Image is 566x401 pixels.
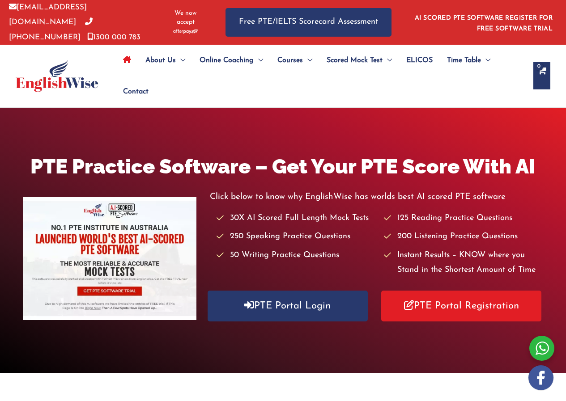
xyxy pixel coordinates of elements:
[383,45,392,76] span: Menu Toggle
[176,45,185,76] span: Menu Toggle
[168,9,203,27] span: We now accept
[440,45,498,76] a: Time TableMenu Toggle
[173,29,198,34] img: Afterpay-Logo
[217,211,376,226] li: 30X AI Scored Full Length Mock Tests
[138,45,192,76] a: About UsMenu Toggle
[384,229,543,244] li: 200 Listening Practice Questions
[254,45,263,76] span: Menu Toggle
[533,62,550,89] a: View Shopping Cart, empty
[116,45,524,107] nav: Site Navigation: Main Menu
[319,45,399,76] a: Scored Mock TestMenu Toggle
[87,34,140,41] a: 1300 000 783
[210,190,544,204] p: Click below to know why EnglishWise has worlds best AI scored PTE software
[384,248,543,278] li: Instant Results – KNOW where you Stand in the Shortest Amount of Time
[415,15,553,32] a: AI SCORED PTE SOFTWARE REGISTER FOR FREE SOFTWARE TRIAL
[192,45,270,76] a: Online CoachingMenu Toggle
[327,45,383,76] span: Scored Mock Test
[277,45,303,76] span: Courses
[200,45,254,76] span: Online Coaching
[16,60,98,92] img: cropped-ew-logo
[9,4,87,26] a: [EMAIL_ADDRESS][DOMAIN_NAME]
[409,8,557,37] aside: Header Widget 1
[23,152,544,181] h1: PTE Practice Software – Get Your PTE Score With AI
[9,18,93,41] a: [PHONE_NUMBER]
[528,365,553,390] img: white-facebook.png
[270,45,319,76] a: CoursesMenu Toggle
[23,197,196,320] img: pte-institute-main
[217,229,376,244] li: 250 Speaking Practice Questions
[381,291,541,321] a: PTE Portal Registration
[123,76,149,107] span: Contact
[116,76,149,107] a: Contact
[399,45,440,76] a: ELICOS
[303,45,312,76] span: Menu Toggle
[406,45,433,76] span: ELICOS
[217,248,376,263] li: 50 Writing Practice Questions
[481,45,490,76] span: Menu Toggle
[145,45,176,76] span: About Us
[226,8,392,36] a: Free PTE/IELTS Scorecard Assessment
[208,291,368,321] a: PTE Portal Login
[447,45,481,76] span: Time Table
[384,211,543,226] li: 125 Reading Practice Questions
